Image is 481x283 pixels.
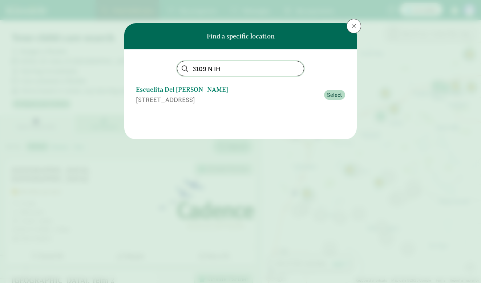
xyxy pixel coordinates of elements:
[324,90,345,100] button: Select
[207,33,275,40] h6: Find a specific location
[136,95,320,104] div: [STREET_ADDRESS]
[136,85,320,95] div: Escuelita Del [PERSON_NAME]
[327,91,342,99] span: Select
[177,61,304,76] input: Find by name or address
[136,82,345,107] button: Escuelita Del [PERSON_NAME] [STREET_ADDRESS] Select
